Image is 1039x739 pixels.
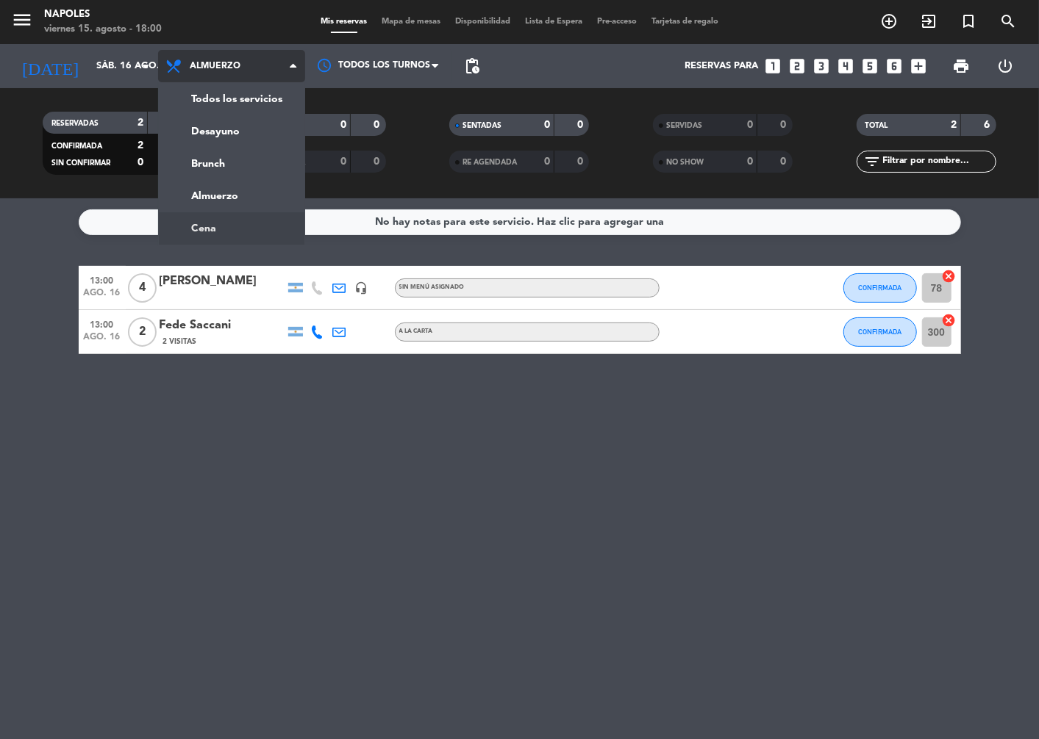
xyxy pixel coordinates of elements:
[138,157,143,167] strong: 0
[997,57,1015,75] i: power_settings_new
[84,271,121,288] span: 13:00
[865,122,888,129] span: TOTAL
[160,316,285,335] div: Fede Saccani
[340,156,346,167] strong: 0
[951,120,957,130] strong: 2
[51,120,99,127] span: RESERVADAS
[843,273,917,303] button: CONFIRMADA
[858,284,901,292] span: CONFIRMADA
[843,317,917,347] button: CONFIRMADA
[11,50,89,82] i: [DATE]
[999,12,1017,30] i: search
[644,18,726,26] span: Tarjetas de regalo
[138,118,143,128] strong: 2
[160,272,285,291] div: [PERSON_NAME]
[374,18,448,26] span: Mapa de mesas
[448,18,518,26] span: Disponibilidad
[84,315,121,332] span: 13:00
[666,122,702,129] span: SERVIDAS
[882,154,996,170] input: Filtrar por nombre...
[813,57,832,76] i: looks_3
[544,156,550,167] strong: 0
[920,12,938,30] i: exit_to_app
[463,122,501,129] span: SENTADAS
[11,9,33,31] i: menu
[159,83,304,115] a: Todos los servicios
[747,120,753,130] strong: 0
[858,328,901,336] span: CONFIRMADA
[880,12,898,30] i: add_circle_outline
[983,44,1028,88] div: LOG OUT
[952,57,970,75] span: print
[11,9,33,36] button: menu
[138,140,143,151] strong: 2
[463,57,481,75] span: pending_actions
[375,214,664,231] div: No hay notas para este servicio. Haz clic para agregar una
[51,143,102,150] span: CONFIRMADA
[837,57,856,76] i: looks_4
[942,269,957,284] i: cancel
[84,332,121,349] span: ago. 16
[910,57,929,76] i: add_box
[137,57,154,75] i: arrow_drop_down
[544,120,550,130] strong: 0
[159,212,304,245] a: Cena
[374,120,382,130] strong: 0
[788,57,807,76] i: looks_two
[781,156,790,167] strong: 0
[885,57,904,76] i: looks_6
[399,328,433,334] span: A LA CARTA
[864,153,882,170] i: filter_list
[861,57,880,76] i: looks_5
[44,22,162,37] div: viernes 15. agosto - 18:00
[159,180,304,212] a: Almuerzo
[747,156,753,167] strong: 0
[518,18,590,26] span: Lista de Espera
[577,156,586,167] strong: 0
[984,120,993,130] strong: 6
[128,317,157,347] span: 2
[128,273,157,303] span: 4
[942,313,957,328] i: cancel
[51,159,110,167] span: SIN CONFIRMAR
[781,120,790,130] strong: 0
[84,288,121,305] span: ago. 16
[666,159,704,166] span: NO SHOW
[590,18,644,26] span: Pre-acceso
[190,61,240,71] span: Almuerzo
[340,120,346,130] strong: 0
[163,336,197,347] span: 2 Visitas
[685,60,759,72] span: Reservas para
[960,12,977,30] i: turned_in_not
[764,57,783,76] i: looks_one
[463,159,517,166] span: RE AGENDADA
[159,115,304,148] a: Desayuno
[577,120,586,130] strong: 0
[313,18,374,26] span: Mis reservas
[355,281,368,295] i: headset_mic
[44,7,162,22] div: Napoles
[374,156,382,167] strong: 0
[159,148,304,180] a: Brunch
[399,284,465,290] span: Sin menú asignado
